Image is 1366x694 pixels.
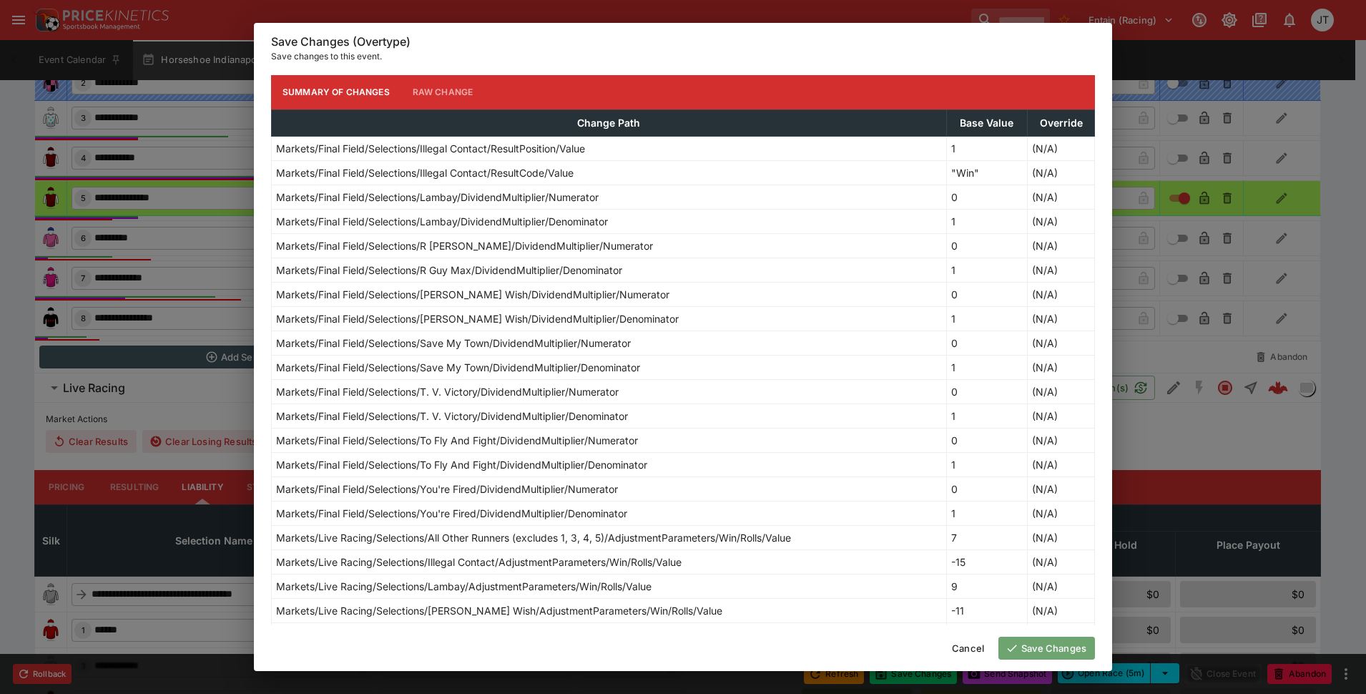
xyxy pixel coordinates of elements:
[1028,258,1095,282] td: (N/A)
[276,165,574,180] p: Markets/Final Field/Selections/Illegal Contact/ResultCode/Value
[272,109,947,136] th: Change Path
[1028,452,1095,476] td: (N/A)
[946,282,1027,306] td: 0
[276,311,679,326] p: Markets/Final Field/Selections/[PERSON_NAME] Wish/DividendMultiplier/Denominator
[946,136,1027,160] td: 1
[1028,160,1095,185] td: (N/A)
[946,160,1027,185] td: "Win"
[271,34,1095,49] h6: Save Changes (Overtype)
[276,554,682,570] p: Markets/Live Racing/Selections/Illegal Contact/AdjustmentParameters/Win/Rolls/Value
[946,331,1027,355] td: 0
[276,482,618,497] p: Markets/Final Field/Selections/You're Fired/DividendMultiplier/Numerator
[946,622,1027,647] td: "false"
[1028,501,1095,525] td: (N/A)
[276,238,653,253] p: Markets/Final Field/Selections/R [PERSON_NAME]/DividendMultiplier/Numerator
[1028,622,1095,647] td: (N/A)
[276,530,791,545] p: Markets/Live Racing/Selections/All Other Runners (excludes 1, 3, 4, 5)/AdjustmentParameters/Win/R...
[271,49,1095,64] p: Save changes to this event.
[1028,306,1095,331] td: (N/A)
[276,603,722,618] p: Markets/Live Racing/Selections/[PERSON_NAME] Wish/AdjustmentParameters/Win/Rolls/Value
[1028,209,1095,233] td: (N/A)
[946,476,1027,501] td: 0
[276,141,585,156] p: Markets/Final Field/Selections/Illegal Contact/ResultPosition/Value
[946,525,1027,549] td: 7
[1028,233,1095,258] td: (N/A)
[946,233,1027,258] td: 0
[276,190,599,205] p: Markets/Final Field/Selections/Lambay/DividendMultiplier/Numerator
[1028,379,1095,404] td: (N/A)
[946,306,1027,331] td: 1
[946,574,1027,598] td: 9
[276,384,619,399] p: Markets/Final Field/Selections/T. V. Victory/DividendMultiplier/Numerator
[276,433,638,448] p: Markets/Final Field/Selections/To Fly And Fight/DividendMultiplier/Numerator
[946,428,1027,452] td: 0
[401,75,485,109] button: Raw Change
[1028,185,1095,209] td: (N/A)
[946,598,1027,622] td: -11
[946,258,1027,282] td: 1
[276,336,631,351] p: Markets/Final Field/Selections/Save My Town/DividendMultiplier/Numerator
[1028,574,1095,598] td: (N/A)
[276,214,608,229] p: Markets/Final Field/Selections/Lambay/DividendMultiplier/Denominator
[276,360,640,375] p: Markets/Final Field/Selections/Save My Town/DividendMultiplier/Denominator
[1028,525,1095,549] td: (N/A)
[1028,355,1095,379] td: (N/A)
[1028,404,1095,428] td: (N/A)
[946,109,1027,136] th: Base Value
[1028,282,1095,306] td: (N/A)
[946,379,1027,404] td: 0
[276,409,628,424] p: Markets/Final Field/Selections/T. V. Victory/DividendMultiplier/Denominator
[276,457,647,472] p: Markets/Final Field/Selections/To Fly And Fight/DividendMultiplier/Denominator
[946,452,1027,476] td: 1
[946,209,1027,233] td: 1
[943,637,993,660] button: Cancel
[276,263,622,278] p: Markets/Final Field/Selections/R Guy Max/DividendMultiplier/Denominator
[1028,331,1095,355] td: (N/A)
[946,185,1027,209] td: 0
[1028,136,1095,160] td: (N/A)
[271,75,401,109] button: Summary of Changes
[276,287,669,302] p: Markets/Final Field/Selections/[PERSON_NAME] Wish/DividendMultiplier/Numerator
[998,637,1095,660] button: Save Changes
[276,579,652,594] p: Markets/Live Racing/Selections/Lambay/AdjustmentParameters/Win/Rolls/Value
[1028,598,1095,622] td: (N/A)
[946,501,1027,525] td: 1
[1028,428,1095,452] td: (N/A)
[946,549,1027,574] td: -15
[276,506,627,521] p: Markets/Final Field/Selections/You're Fired/DividendMultiplier/Denominator
[946,404,1027,428] td: 1
[1028,549,1095,574] td: (N/A)
[1028,109,1095,136] th: Override
[1028,476,1095,501] td: (N/A)
[946,355,1027,379] td: 1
